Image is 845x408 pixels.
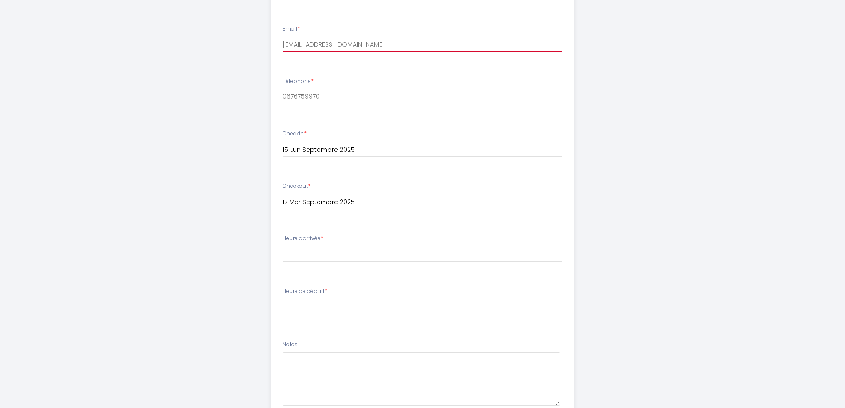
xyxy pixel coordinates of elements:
[283,130,307,138] label: Checkin
[283,25,300,33] label: Email
[283,77,314,86] label: Téléphone
[283,234,323,243] label: Heure d'arrivée
[283,287,327,296] label: Heure de départ
[283,182,310,190] label: Checkout
[283,341,298,349] label: Notes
